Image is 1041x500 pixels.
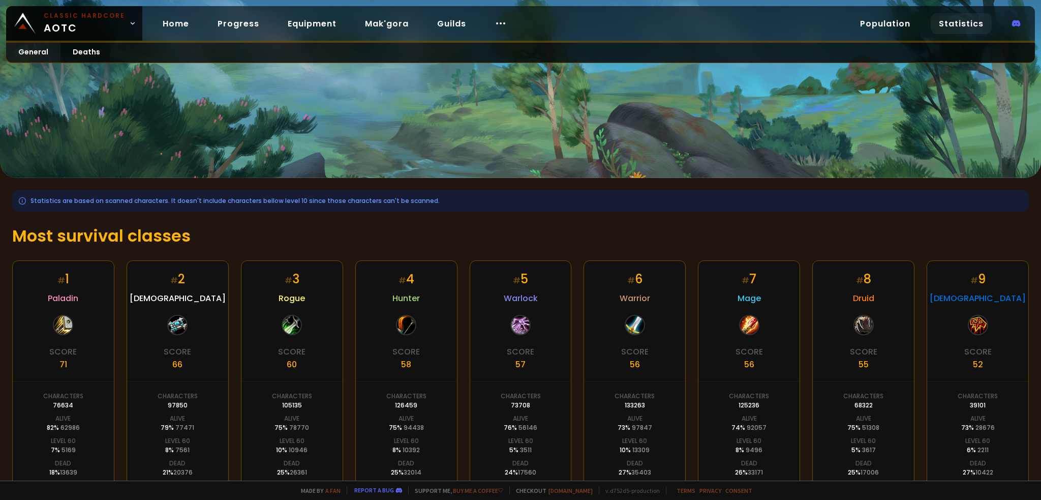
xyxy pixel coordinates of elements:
div: Dead [284,459,300,468]
div: 27 % [619,468,651,477]
small: # [627,275,635,286]
div: Alive [55,414,71,423]
div: Score [392,345,420,358]
a: Terms [677,487,695,494]
div: 2 [170,270,185,288]
div: 68322 [854,401,873,410]
div: 74 % [731,423,767,432]
span: 10392 [403,446,420,454]
a: a fan [325,487,341,494]
div: 24 % [505,468,536,477]
a: Buy me a coffee [453,487,503,494]
div: 57 [515,358,526,371]
div: Level 60 [280,436,304,446]
a: Report a bug [354,486,394,494]
div: Score [278,345,305,358]
a: General [6,43,60,63]
div: Level 60 [394,436,419,446]
span: Warrior [620,292,650,305]
a: Deaths [60,43,112,63]
span: [DEMOGRAPHIC_DATA] [130,292,226,305]
div: Level 60 [851,436,876,446]
div: Dead [169,459,186,468]
span: v. d752d5 - production [599,487,660,494]
span: Made by [295,487,341,494]
a: Home [155,13,197,34]
div: 6 [627,270,642,288]
span: Hunter [392,292,420,305]
div: Alive [627,414,642,423]
span: 92057 [747,423,767,432]
a: Equipment [280,13,345,34]
div: Characters [958,392,998,401]
div: 60 [287,358,297,371]
div: 10 % [276,446,308,455]
div: Alive [284,414,299,423]
div: Level 60 [165,436,190,446]
span: 78770 [289,423,309,432]
div: 73708 [511,401,530,410]
a: Progress [209,13,267,34]
div: Level 60 [622,436,647,446]
div: Alive [170,414,185,423]
a: Consent [725,487,752,494]
span: Druid [853,292,874,305]
div: Score [507,345,534,358]
div: 73 % [618,423,652,432]
span: 62986 [60,423,80,432]
div: 3 [285,270,299,288]
div: 1 [57,270,69,288]
div: Level 60 [508,436,533,446]
div: 126459 [395,401,417,410]
div: 56 [744,358,754,371]
div: Score [964,345,992,358]
div: 8 % [736,446,762,455]
div: 10 % [620,446,650,455]
div: Score [736,345,763,358]
div: 26 % [735,468,763,477]
span: Checkout [509,487,593,494]
div: 97850 [168,401,188,410]
div: Score [164,345,191,358]
div: 25 % [277,468,307,477]
div: 125236 [739,401,759,410]
div: Level 60 [965,436,990,446]
span: 26361 [290,468,307,477]
span: 33171 [748,468,763,477]
div: Level 60 [737,436,761,446]
span: 28676 [975,423,995,432]
div: 6 % [967,446,989,455]
div: Characters [158,392,198,401]
div: Level 60 [51,436,76,446]
div: 75 % [847,423,879,432]
div: 8 [856,270,871,288]
a: Privacy [699,487,721,494]
span: 7561 [175,446,190,454]
div: Dead [855,459,872,468]
div: Characters [43,392,83,401]
a: Statistics [931,13,992,34]
div: Alive [970,414,986,423]
div: Characters [729,392,769,401]
div: 21 % [163,468,193,477]
span: 3617 [862,446,876,454]
div: Alive [742,414,757,423]
div: 27 % [963,468,993,477]
div: Score [850,345,877,358]
div: Alive [513,414,528,423]
a: Population [852,13,918,34]
div: 52 [973,358,983,371]
span: 9496 [746,446,762,454]
div: Characters [615,392,655,401]
div: Dead [398,459,414,468]
div: 58 [401,358,411,371]
small: # [970,275,978,286]
div: Dead [512,459,529,468]
div: 8 % [392,446,420,455]
div: Characters [272,392,312,401]
span: 51308 [862,423,879,432]
span: 20376 [173,468,193,477]
div: 25 % [848,468,879,477]
span: Rogue [279,292,305,305]
div: 133263 [625,401,645,410]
